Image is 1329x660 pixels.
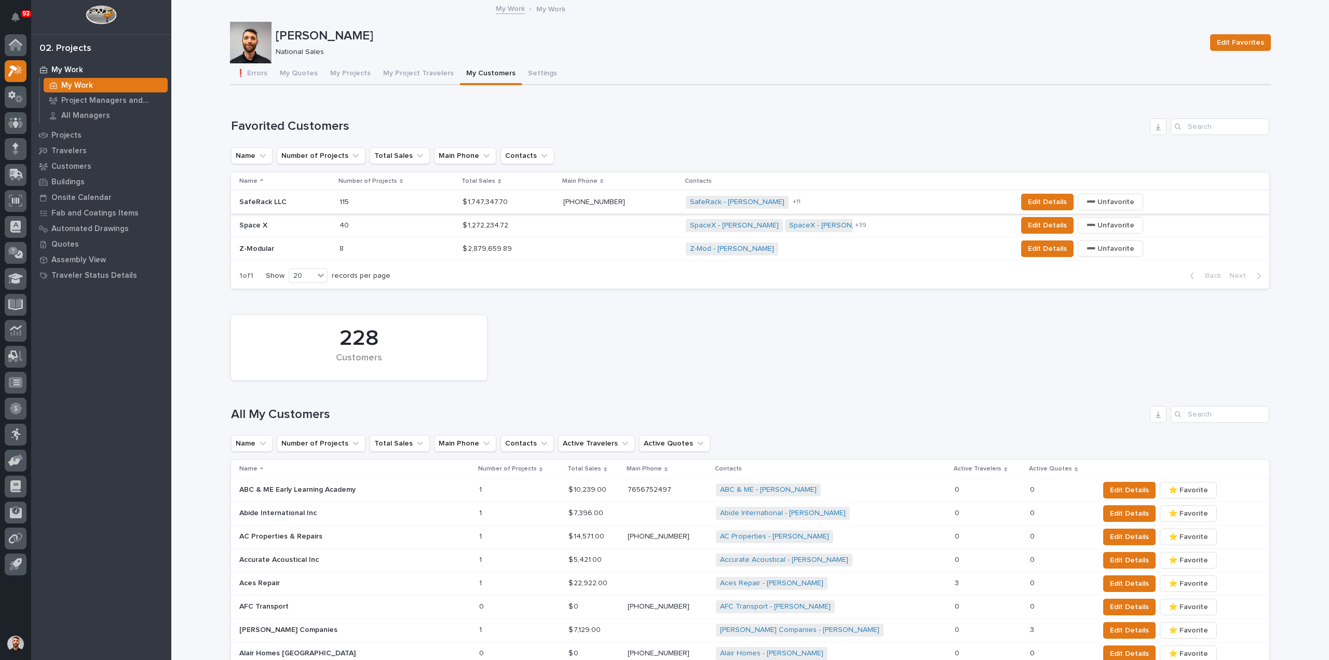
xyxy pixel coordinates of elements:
[690,198,784,207] a: SafeRack - [PERSON_NAME]
[1103,529,1156,545] button: Edit Details
[1030,530,1037,541] p: 0
[31,158,171,174] a: Customers
[1160,529,1217,545] button: ⭐ Favorite
[231,618,1269,642] tr: [PERSON_NAME] Companies[PERSON_NAME] Companies 11 $ 7,129.00$ 7,129.00 [PERSON_NAME] Companies - ...
[231,237,1269,261] tr: Z-ModularZ-Modular 88 $ 2,879,659.89$ 2,879,659.89 Z-Mod - [PERSON_NAME] Edit Details➖ Unfavorite
[955,577,961,588] p: 3
[639,435,710,452] button: Active Quotes
[239,554,321,564] p: Accurate Acoustical Inc
[562,176,598,187] p: Main Phone
[1103,482,1156,499] button: Edit Details
[1160,482,1217,499] button: ⭐ Favorite
[568,600,580,611] p: $ 0
[563,198,625,206] a: [PHONE_NUMBER]
[231,435,273,452] button: Name
[793,199,801,205] span: + 11
[955,647,961,658] p: 0
[628,650,689,657] a: [PHONE_NUMBER]
[1110,601,1149,613] span: Edit Details
[276,29,1202,44] p: [PERSON_NAME]
[720,532,829,541] a: AC Properties - [PERSON_NAME]
[479,624,484,635] p: 1
[1087,196,1134,208] span: ➖ Unfavorite
[496,2,525,14] a: My Work
[13,12,26,29] div: Notifications93
[1021,194,1074,210] button: Edit Details
[479,507,484,518] p: 1
[31,62,171,77] a: My Work
[1078,217,1143,234] button: ➖ Unfavorite
[31,252,171,267] a: Assembly View
[434,435,496,452] button: Main Phone
[1103,552,1156,569] button: Edit Details
[231,502,1269,525] tr: Abide International IncAbide International Inc 11 $ 7,396.00$ 7,396.00 Abide International - [PER...
[1110,507,1149,520] span: Edit Details
[239,176,257,187] p: Name
[720,579,823,588] a: Aces Repair - [PERSON_NAME]
[239,243,276,253] p: Z-Modular
[568,483,608,494] p: $ 10,239.00
[1110,648,1149,660] span: Edit Details
[479,530,484,541] p: 1
[338,176,397,187] p: Number of Projects
[231,407,1146,422] h1: All My Customers
[40,108,171,123] a: All Managers
[86,5,116,24] img: Workspace Logo
[460,63,522,85] button: My Customers
[31,143,171,158] a: Travelers
[1030,554,1037,564] p: 0
[370,435,430,452] button: Total Sales
[1169,601,1208,613] span: ⭐ Favorite
[332,272,390,280] p: records per page
[51,240,79,249] p: Quotes
[231,119,1146,134] h1: Favorited Customers
[1028,243,1067,255] span: Edit Details
[1030,600,1037,611] p: 0
[558,435,635,452] button: Active Travelers
[324,63,377,85] button: My Projects
[231,263,262,289] p: 1 of 1
[31,221,171,236] a: Automated Drawings
[1169,554,1208,567] span: ⭐ Favorite
[1103,505,1156,522] button: Edit Details
[231,478,1269,502] tr: ABC & ME Early Learning AcademyABC & ME Early Learning Academy 11 $ 10,239.00$ 10,239.00 76567524...
[61,81,93,90] p: My Work
[239,196,289,207] p: SafeRack LLC
[239,219,269,230] p: Space X
[1021,240,1074,257] button: Edit Details
[955,507,961,518] p: 0
[1169,624,1208,637] span: ⭐ Favorite
[274,63,324,85] button: My Quotes
[500,147,554,164] button: Contacts
[51,146,87,156] p: Travelers
[31,127,171,143] a: Projects
[955,554,961,564] p: 0
[463,196,510,207] p: $ 1,747,347.70
[715,463,742,475] p: Contacts
[536,3,565,14] p: My Work
[1217,36,1264,49] span: Edit Favorites
[522,63,563,85] button: Settings
[1229,271,1252,280] span: Next
[61,96,164,105] p: Project Managers and Engineers
[231,214,1269,237] tr: Space XSpace X 4040 $ 1,272,234.72$ 1,272,234.72 SpaceX - [PERSON_NAME] SpaceX - [PERSON_NAME] +3...
[239,463,257,475] p: Name
[31,205,171,221] a: Fab and Coatings Items
[1160,552,1217,569] button: ⭐ Favorite
[230,63,274,85] button: ❗ Errors
[1103,575,1156,592] button: Edit Details
[1160,599,1217,615] button: ⭐ Favorite
[1030,483,1037,494] p: 0
[277,147,365,164] button: Number of Projects
[5,6,26,28] button: Notifications
[1199,271,1221,280] span: Back
[231,191,1269,214] tr: SafeRack LLCSafeRack LLC 115115 $ 1,747,347.70$ 1,747,347.70 [PHONE_NUMBER] SafeRack - [PERSON_NA...
[955,600,961,611] p: 0
[239,530,324,541] p: AC Properties & Repairs
[479,600,486,611] p: 0
[1160,622,1217,639] button: ⭐ Favorite
[239,647,358,658] p: Alair Homes [GEOGRAPHIC_DATA]
[462,176,495,187] p: Total Sales
[340,219,351,230] p: 40
[568,507,605,518] p: $ 7,396.00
